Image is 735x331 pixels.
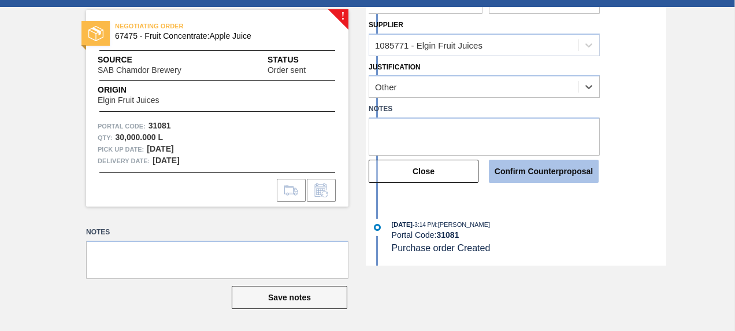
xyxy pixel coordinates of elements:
[413,222,436,228] span: - 3:14 PM
[115,20,277,32] span: NEGOTIATING ORDER
[369,21,403,29] label: Supplier
[98,132,112,144] span: Qty :
[98,120,146,132] span: Portal Code:
[86,224,348,241] label: Notes
[375,40,482,50] div: 1085771 - Elgin Fruit Juices
[392,230,666,240] div: Portal Code:
[98,144,144,155] span: Pick up Date:
[98,96,159,105] span: Elgin Fruit Juices
[374,224,381,231] img: atual
[147,144,173,153] strong: [DATE]
[98,84,188,96] span: Origin
[98,66,181,75] span: SAB Chamdor Brewery
[369,101,600,117] label: Notes
[268,66,306,75] span: Order sent
[369,63,421,71] label: Justification
[375,82,397,92] div: Other
[98,155,150,167] span: Delivery Date:
[149,121,171,130] strong: 31081
[232,286,347,309] button: Save notes
[98,54,216,66] span: Source
[436,221,491,228] span: : [PERSON_NAME]
[392,243,491,253] span: Purchase order Created
[115,32,325,41] span: 67475 - Fruit Concentrate:Apple Juice
[489,160,599,183] button: Confirm Counterproposal
[436,230,459,240] strong: 31081
[369,160,478,183] button: Close
[307,179,336,202] div: Inform order change
[115,133,163,142] strong: 30,000.000 L
[153,156,179,165] strong: [DATE]
[392,221,413,228] span: [DATE]
[88,26,103,41] img: status
[277,179,306,202] div: Go to Load Composition
[268,54,337,66] span: Status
